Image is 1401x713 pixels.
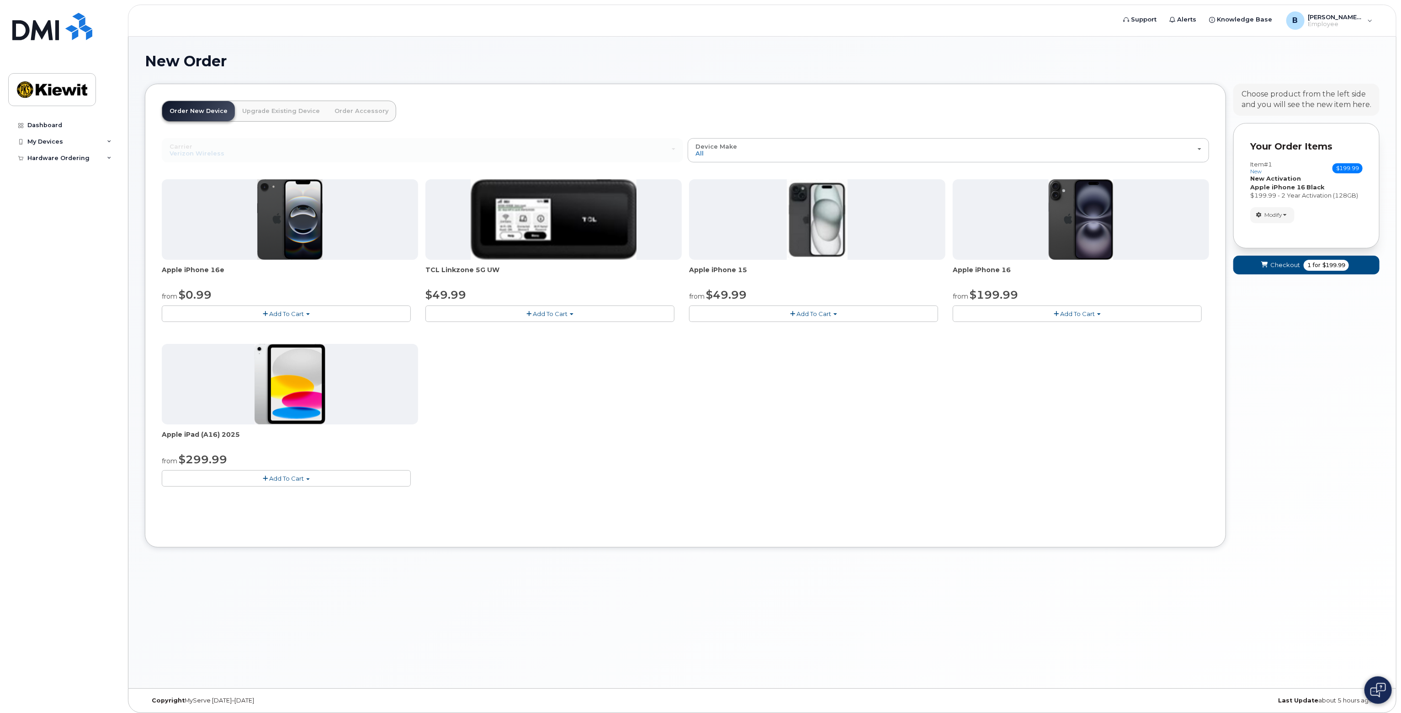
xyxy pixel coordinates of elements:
a: Upgrade Existing Device [235,101,327,121]
a: Order New Device [162,101,235,121]
button: Add To Cart [425,306,674,322]
h1: New Order [145,53,1380,69]
h3: Item [1250,161,1272,174]
div: Apple iPhone 16e [162,265,418,284]
img: ipad_11.png [255,344,325,424]
img: iphone15.jpg [787,179,848,260]
span: $49.99 [425,288,466,301]
button: Device Make All [688,138,1209,162]
span: $49.99 [706,288,747,301]
span: Checkout [1270,261,1300,269]
div: Choose product from the left side and you will see the new item here. [1242,89,1371,110]
span: $199.99 [1322,261,1345,269]
div: Apple iPad (A16) 2025 [162,430,418,448]
button: Add To Cart [689,306,938,322]
div: Apple iPhone 15 [689,265,945,284]
small: from [162,292,177,300]
div: about 5 hours ago [968,697,1380,704]
span: $199.99 [970,288,1018,301]
span: #1 [1264,161,1272,168]
button: Add To Cart [162,470,411,486]
span: Device Make [695,143,737,150]
small: new [1250,168,1262,175]
small: from [689,292,705,300]
strong: Black [1306,183,1325,191]
strong: Last Update [1278,697,1318,704]
button: Modify [1250,207,1295,223]
span: $199.99 [1332,163,1363,173]
span: Add To Cart [1060,310,1095,317]
img: iphone16e.png [257,179,323,260]
button: Add To Cart [953,306,1202,322]
div: MyServe [DATE]–[DATE] [145,697,557,704]
span: Modify [1264,211,1282,219]
small: from [162,457,177,465]
strong: New Activation [1250,175,1301,182]
div: TCL Linkzone 5G UW [425,265,682,284]
strong: Copyright [152,697,185,704]
a: Order Accessory [327,101,396,121]
span: $299.99 [179,453,227,466]
span: 1 [1307,261,1311,269]
span: All [695,150,704,157]
img: Open chat [1370,683,1386,697]
span: Add To Cart [269,475,304,482]
div: $199.99 - 2 Year Activation (128GB) [1250,191,1363,200]
button: Add To Cart [162,306,411,322]
strong: Apple iPhone 16 [1250,183,1305,191]
span: Add To Cart [269,310,304,317]
span: Add To Cart [533,310,568,317]
span: Add To Cart [796,310,831,317]
span: for [1311,261,1322,269]
small: from [953,292,968,300]
div: Apple iPhone 16 [953,265,1209,284]
img: iphone_16_plus.png [1049,179,1113,260]
p: Your Order Items [1250,140,1363,153]
img: linkzone5g.png [471,179,637,260]
span: $0.99 [179,288,212,301]
button: Checkout 1 for $199.99 [1233,256,1380,274]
